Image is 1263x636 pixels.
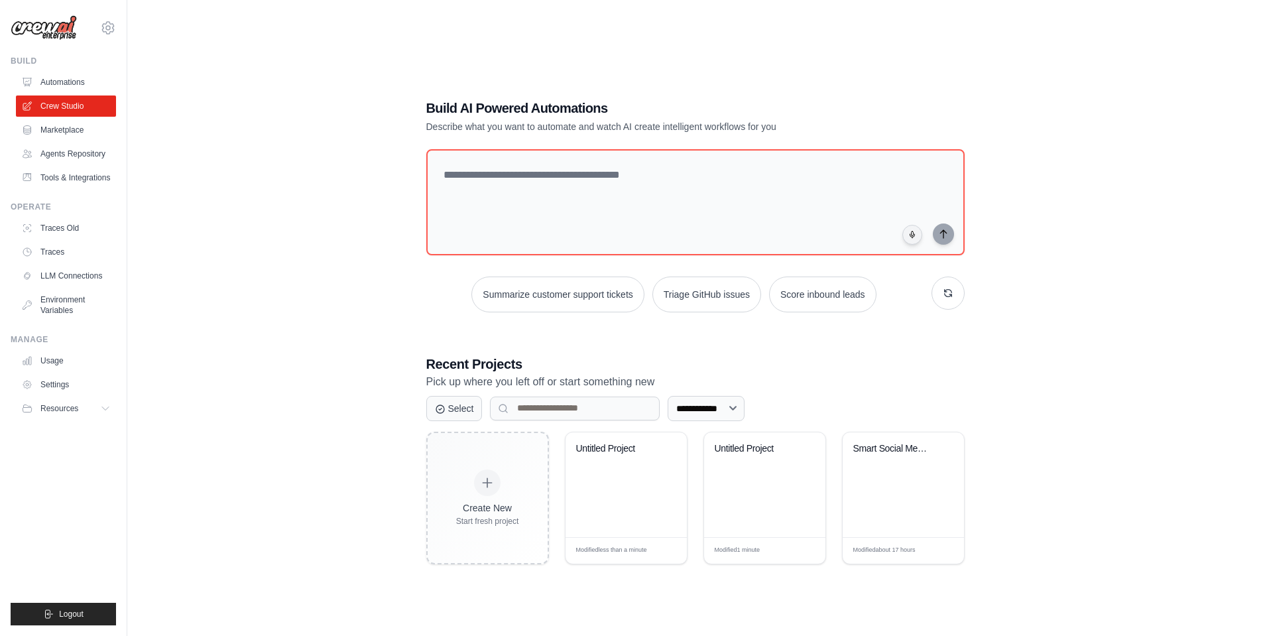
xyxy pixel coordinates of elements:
[426,373,965,391] p: Pick up where you left off or start something new
[576,546,647,555] span: Modified less than a minute
[426,396,483,421] button: Select
[655,546,666,556] span: Edit
[11,603,116,625] button: Logout
[456,501,519,515] div: Create New
[456,516,519,527] div: Start fresh project
[16,95,116,117] a: Crew Studio
[576,443,656,455] div: Untitled Project
[471,277,644,312] button: Summarize customer support tickets
[715,546,760,555] span: Modified 1 minute
[853,546,916,555] span: Modified about 17 hours
[16,398,116,419] button: Resources
[11,334,116,345] div: Manage
[16,119,116,141] a: Marketplace
[769,277,876,312] button: Score inbound leads
[40,403,78,414] span: Resources
[902,225,922,245] button: Click to speak your automation idea
[16,265,116,286] a: LLM Connections
[932,277,965,310] button: Get new suggestions
[652,277,761,312] button: Triage GitHub issues
[11,202,116,212] div: Operate
[16,143,116,164] a: Agents Repository
[16,218,116,239] a: Traces Old
[11,15,77,40] img: Logo
[16,241,116,263] a: Traces
[715,443,795,455] div: Untitled Project
[16,289,116,321] a: Environment Variables
[16,167,116,188] a: Tools & Integrations
[932,546,943,556] span: Edit
[16,374,116,395] a: Settings
[16,72,116,93] a: Automations
[11,56,116,66] div: Build
[16,350,116,371] a: Usage
[59,609,84,619] span: Logout
[794,546,805,556] span: Edit
[426,120,872,133] p: Describe what you want to automate and watch AI create intelligent workflows for you
[426,99,872,117] h1: Build AI Powered Automations
[853,443,933,455] div: Smart Social Media Management Suite
[426,355,965,373] h3: Recent Projects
